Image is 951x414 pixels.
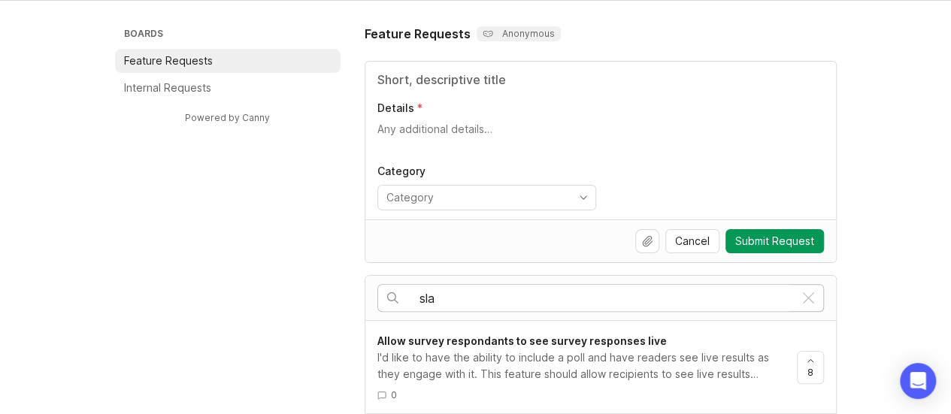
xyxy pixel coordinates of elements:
input: Search… [419,290,794,307]
a: Internal Requests [115,76,341,100]
a: Allow survey respondants to see survey responses liveI'd like to have the ability to include a po... [377,333,797,401]
span: Cancel [675,234,710,249]
a: Feature Requests [115,49,341,73]
span: 8 [807,366,813,379]
button: 8 [797,351,824,384]
p: Details [377,101,414,116]
textarea: Details [377,122,824,152]
button: Cancel [665,229,719,253]
svg: toggle icon [571,192,595,204]
h3: Boards [121,25,341,46]
input: Title [377,71,824,89]
input: Category [386,189,570,206]
h1: Feature Requests [365,25,471,43]
button: Submit Request [725,229,824,253]
button: Upload file [635,229,659,253]
span: 0 [391,388,397,401]
p: Anonymous [483,28,555,40]
span: Submit Request [735,234,814,249]
p: Internal Requests [124,80,211,95]
div: Open Intercom Messenger [900,363,936,399]
a: Powered by Canny [183,109,272,126]
div: I'd like to have the ability to include a poll and have readers see live results as they engage w... [377,349,785,382]
p: Feature Requests [124,53,213,68]
div: toggle menu [377,185,596,210]
span: Allow survey respondants to see survey responses live [377,334,667,347]
p: Category [377,164,596,179]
